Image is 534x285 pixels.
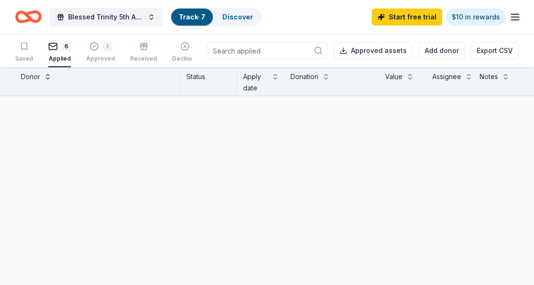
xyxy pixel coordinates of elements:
div: Notes [480,71,498,82]
button: Export CSV [471,42,519,59]
a: $10 in rewards [446,9,506,26]
button: Add donor [419,42,465,59]
div: Donation [290,71,318,82]
button: Blessed Trinity 5th Anniversary Bingo [49,8,163,27]
div: Received [130,55,157,62]
a: Track· 7 [179,13,205,21]
a: Home [15,6,42,28]
a: Discover [222,13,253,21]
div: Declined [172,55,197,62]
div: Status [181,67,237,96]
div: Approved [86,55,115,62]
div: Value [385,71,403,82]
div: Saved [15,55,33,62]
button: Track· 7Discover [170,8,262,27]
div: Assignee [432,71,461,82]
span: Blessed Trinity 5th Anniversary Bingo [68,11,144,23]
div: 1 [103,42,112,51]
button: Approved assets [333,42,413,59]
input: Search applied [207,42,328,59]
button: Declined [172,38,197,67]
button: Saved [15,38,33,67]
div: 6 [61,42,71,51]
button: Received [130,38,157,67]
a: Start free trial [372,9,442,26]
div: Donor [21,71,40,82]
div: Apply date [243,71,268,94]
button: 1Approved [86,38,115,67]
button: 6Applied [48,38,71,67]
div: Applied [48,55,71,62]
